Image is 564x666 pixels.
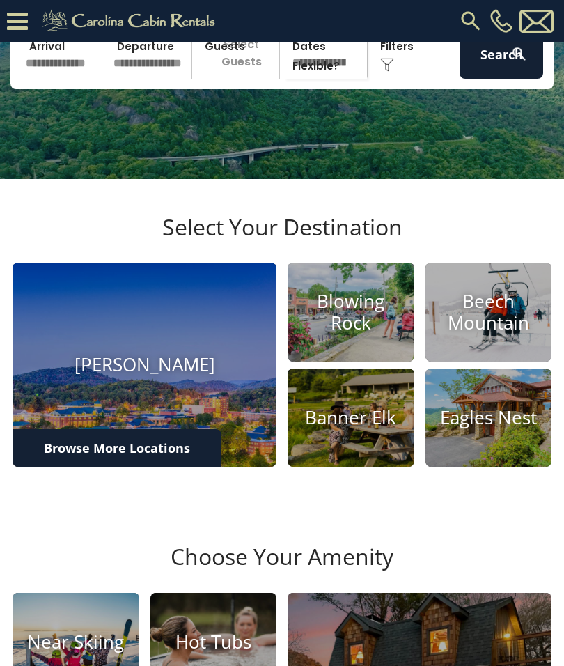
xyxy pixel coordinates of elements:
[458,8,483,33] img: search-regular.svg
[13,263,276,467] a: [PERSON_NAME]
[425,291,552,334] h4: Beech Mountain
[13,631,139,653] h4: Near Skiing
[10,214,554,263] h3: Select Your Destination
[196,30,279,79] p: Select Guests
[487,9,516,33] a: [PHONE_NUMBER]
[150,631,277,653] h4: Hot Tubs
[425,369,552,467] a: Eagles Nest
[380,58,394,72] img: filter--v1.png
[510,45,528,63] img: search-regular-white.png
[10,543,554,592] h3: Choose Your Amenity
[425,263,552,362] a: Beech Mountain
[288,263,414,362] a: Blowing Rock
[425,407,552,428] h4: Eagles Nest
[460,30,543,79] button: Search
[13,354,276,375] h4: [PERSON_NAME]
[35,7,227,35] img: Khaki-logo.png
[288,369,414,467] a: Banner Elk
[13,429,221,467] a: Browse More Locations
[288,291,414,334] h4: Blowing Rock
[288,407,414,428] h4: Banner Elk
